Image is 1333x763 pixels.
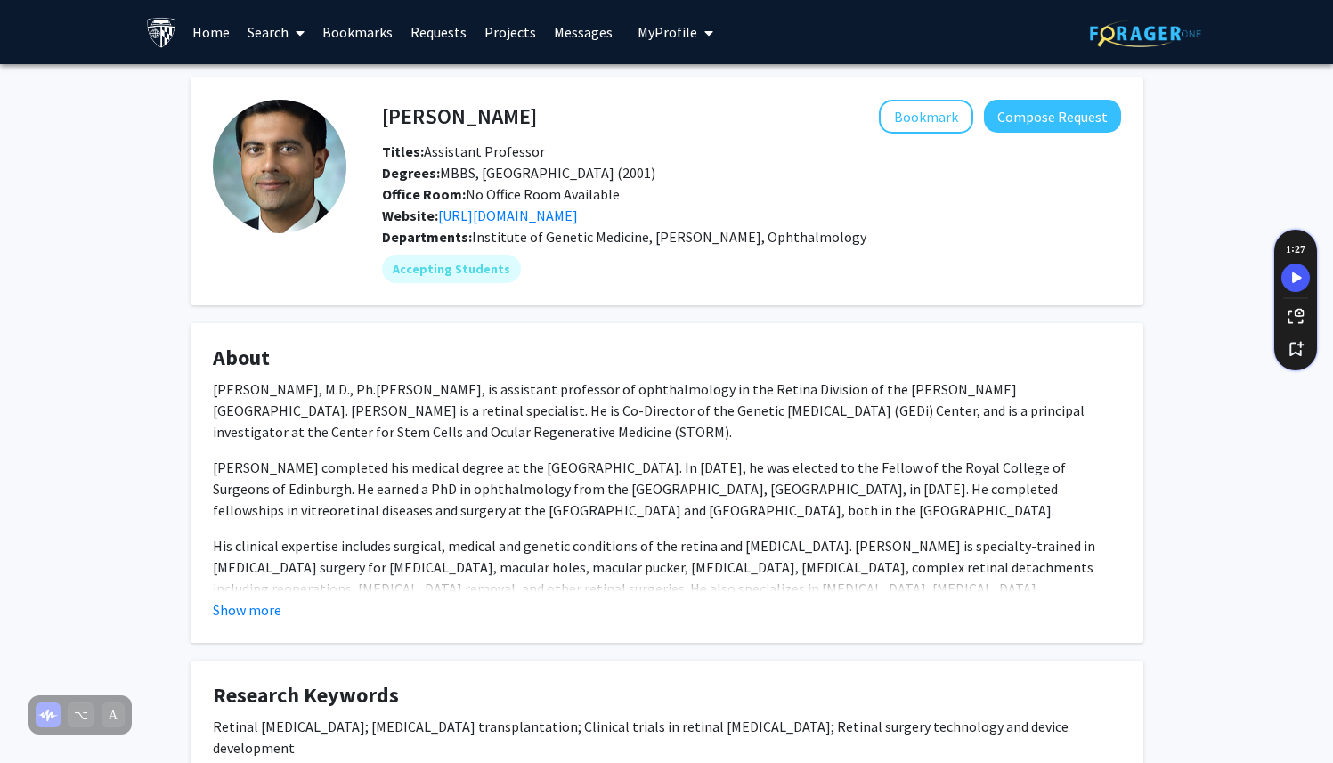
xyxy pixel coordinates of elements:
[382,185,466,203] b: Office Room:
[183,1,239,63] a: Home
[13,683,76,750] iframe: Chat
[472,228,866,246] span: Institute of Genetic Medicine, [PERSON_NAME], Ophthalmology
[213,457,1121,521] p: [PERSON_NAME] completed his medical degree at the [GEOGRAPHIC_DATA]. In [DATE], he was elected to...
[402,1,475,63] a: Requests
[382,228,472,246] b: Departments:
[382,164,440,182] b: Degrees:
[213,683,1121,709] h4: Research Keywords
[239,1,313,63] a: Search
[146,17,177,48] img: Johns Hopkins University Logo
[213,345,1121,371] h4: About
[213,535,1121,621] p: His clinical expertise includes surgical, medical and genetic conditions of the retina and [MEDIC...
[382,207,438,224] b: Website:
[545,1,622,63] a: Messages
[213,599,281,621] button: Show more
[475,1,545,63] a: Projects
[382,100,537,133] h4: [PERSON_NAME]
[213,716,1121,759] p: Retinal [MEDICAL_DATA]; [MEDICAL_DATA] transplantation; Clinical trials in retinal [MEDICAL_DATA]...
[313,1,402,63] a: Bookmarks
[438,207,578,224] a: Opens in a new tab
[213,100,346,233] img: Profile Picture
[382,142,424,160] b: Titles:
[638,23,697,41] span: My Profile
[213,378,1121,442] p: [PERSON_NAME], M.D., Ph.[PERSON_NAME], is assistant professor of ophthalmology in the Retina Divi...
[984,100,1121,133] button: Compose Request to Mandeep Singh
[382,255,521,283] mat-chip: Accepting Students
[382,142,545,160] span: Assistant Professor
[879,100,973,134] button: Add Mandeep Singh to Bookmarks
[1090,20,1201,47] img: ForagerOne Logo
[382,185,620,203] span: No Office Room Available
[382,164,655,182] span: MBBS, [GEOGRAPHIC_DATA] (2001)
